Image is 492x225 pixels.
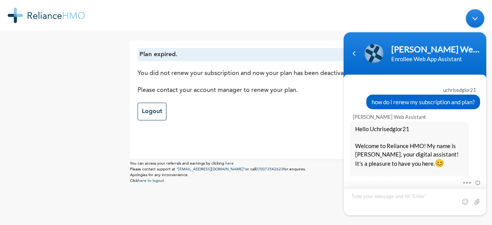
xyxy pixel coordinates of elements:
p: Please contact your account manager to renew your plan. [138,86,355,95]
a: 070073542623 [256,167,283,171]
p: Plan expired. [140,50,353,59]
p: Click [130,178,362,184]
em: Blush [95,153,105,162]
p: You did not renew your subscription and now your plan has been deactivated. [138,69,355,78]
img: RelianceHMO [8,8,85,23]
a: "[EMAIL_ADDRESS][DOMAIN_NAME]" [176,167,245,171]
span: Attach a file [133,192,141,200]
iframe: SalesIQ Chatwindow [340,5,490,219]
span: End chat [132,173,140,180]
p: You can access your referrals and earnings by clicking [130,161,362,167]
p: Please contact support at or call for enquires. Apologies for any inconvenience. [130,167,362,178]
a: here to logout [138,179,164,183]
a: here [225,162,234,165]
span: More actions [122,173,128,180]
textarea: Type your message and hit 'Enter' [4,183,146,210]
span: Add emojis [121,192,129,200]
a: Logout [138,103,166,120]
